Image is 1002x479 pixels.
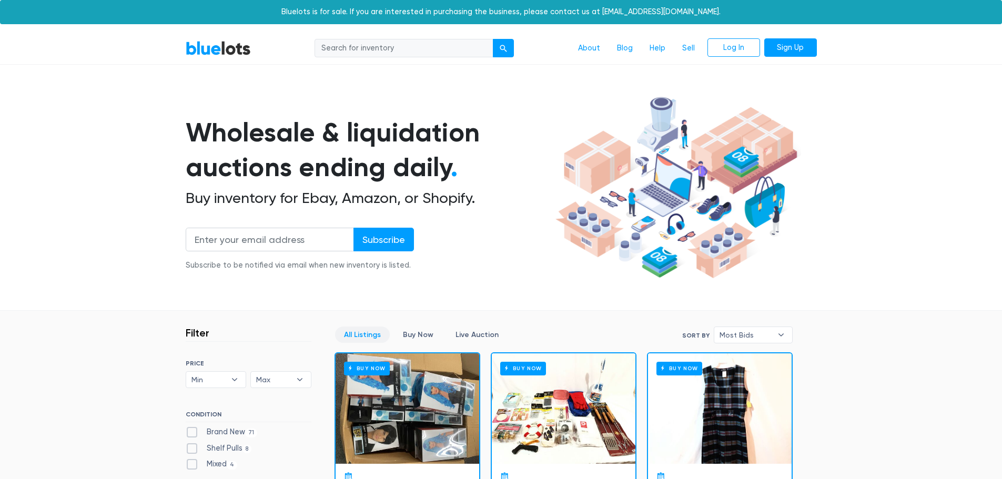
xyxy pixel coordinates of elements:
a: Buy Now [648,353,792,464]
span: 4 [227,461,238,470]
a: Help [641,38,674,58]
input: Enter your email address [186,228,354,251]
label: Mixed [186,458,238,470]
a: Sell [674,38,703,58]
a: Buy Now [394,327,442,343]
span: Max [256,372,291,388]
label: Brand New [186,426,258,438]
span: 71 [245,429,258,437]
span: Min [191,372,226,388]
h1: Wholesale & liquidation auctions ending daily [186,115,552,185]
div: Subscribe to be notified via email when new inventory is listed. [186,260,414,271]
input: Subscribe [353,228,414,251]
h2: Buy inventory for Ebay, Amazon, or Shopify. [186,189,552,207]
label: Sort By [682,331,710,340]
img: hero-ee84e7d0318cb26816c560f6b4441b76977f77a177738b4e94f68c95b2b83dbb.png [552,92,801,283]
b: ▾ [770,327,792,343]
a: Sign Up [764,38,817,57]
b: ▾ [289,372,311,388]
span: . [451,151,458,183]
a: Blog [609,38,641,58]
h6: Buy Now [656,362,702,375]
b: ▾ [224,372,246,388]
a: About [570,38,609,58]
h3: Filter [186,327,209,339]
a: Log In [707,38,760,57]
a: Live Auction [447,327,508,343]
a: All Listings [335,327,390,343]
h6: CONDITION [186,411,311,422]
span: Most Bids [720,327,772,343]
a: BlueLots [186,40,251,56]
a: Buy Now [492,353,635,464]
span: 8 [242,445,252,453]
a: Buy Now [336,353,479,464]
h6: Buy Now [344,362,390,375]
h6: PRICE [186,360,311,367]
label: Shelf Pulls [186,443,252,454]
h6: Buy Now [500,362,546,375]
input: Search for inventory [315,39,493,58]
